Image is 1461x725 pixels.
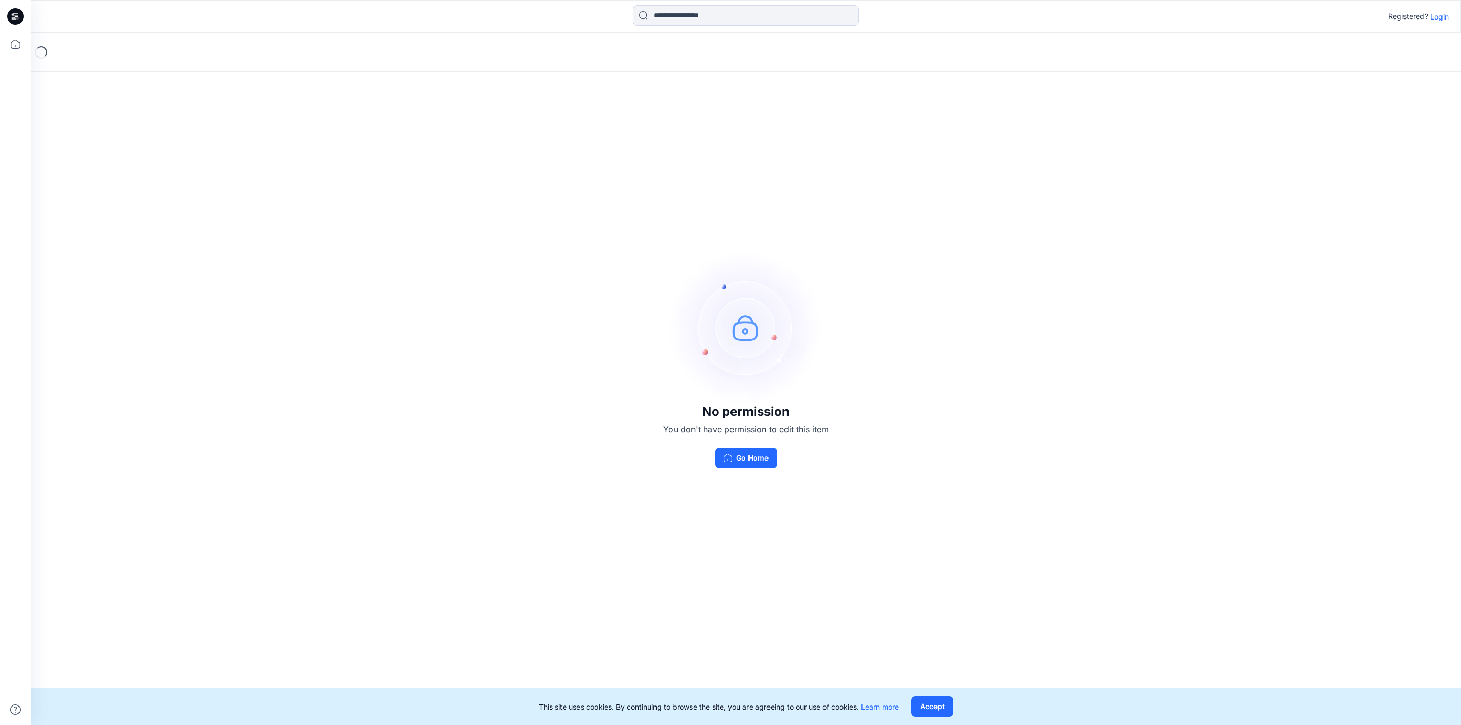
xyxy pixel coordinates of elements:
button: Accept [911,696,953,717]
h3: No permission [663,405,829,419]
p: This site uses cookies. By continuing to browse the site, you are agreeing to our use of cookies. [539,701,899,712]
a: Learn more [861,702,899,711]
p: You don't have permission to edit this item [663,423,829,435]
p: Registered? [1388,10,1428,23]
img: no-perm.svg [669,251,823,405]
p: Login [1430,11,1449,22]
button: Go Home [715,448,777,468]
